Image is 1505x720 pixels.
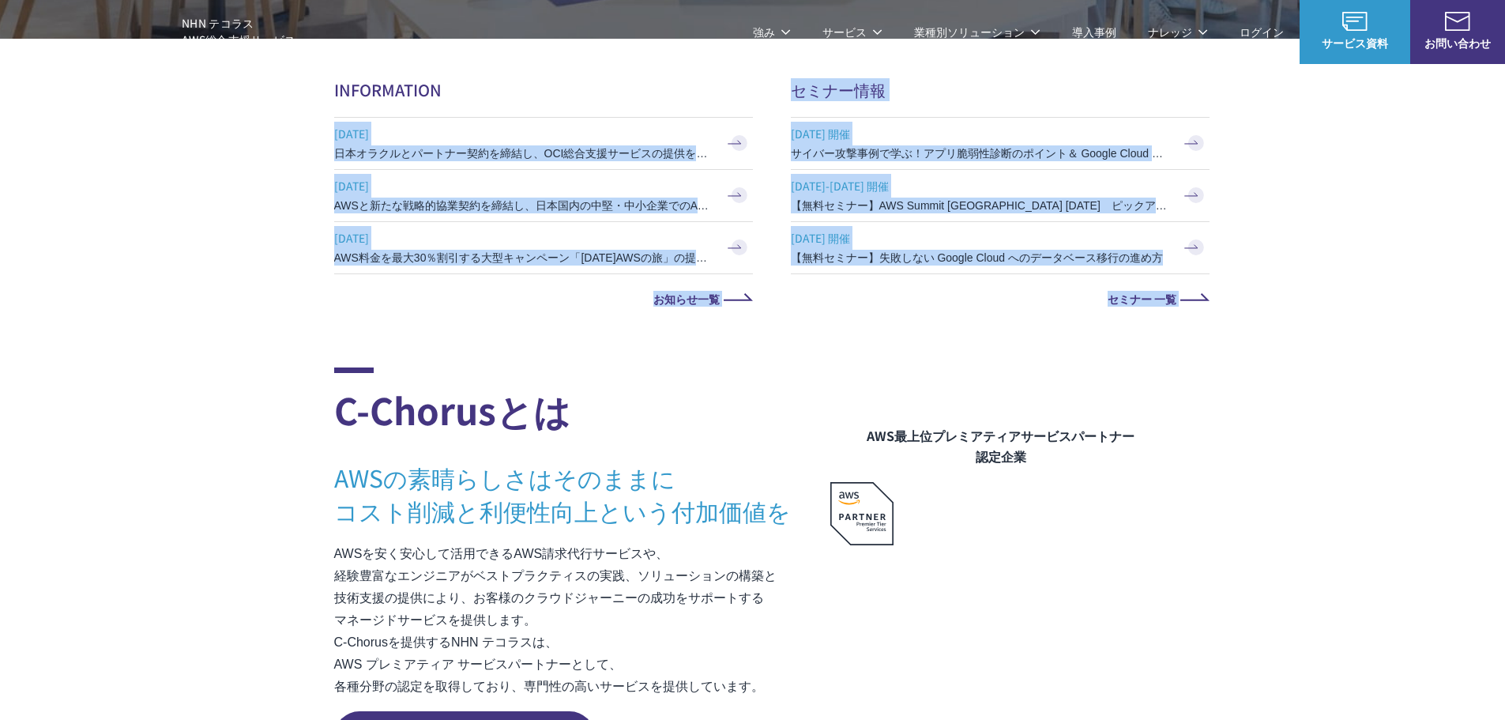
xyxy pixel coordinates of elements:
figcaption: AWS最上位プレミアティアサービスパートナー 認定企業 [830,425,1172,466]
span: [DATE] 開催 [791,226,1170,250]
span: お問い合わせ [1410,35,1505,51]
a: [DATE] 日本オラクルとパートナー契約を締結し、OCI総合支援サービスの提供を開始 [334,118,753,169]
a: [DATE] 開催 【無料セミナー】失敗しない Google Cloud へのデータベース移行の進め方 [791,222,1210,273]
p: 強み [753,24,791,40]
a: ログイン [1240,24,1284,40]
img: お問い合わせ [1445,12,1470,31]
h2: C-Chorusとは [334,368,830,437]
a: [DATE]-[DATE] 開催 【無料セミナー】AWS Summit [GEOGRAPHIC_DATA] [DATE] ピックアップセッション [791,170,1210,221]
span: サービス資料 [1300,35,1410,51]
a: お知らせ一覧 [334,293,753,304]
h3: AWSと新たな戦略的協業契約を締結し、日本国内の中堅・中小企業でのAWS活用を加速 [334,198,713,213]
span: NHN テコラス AWS総合支援サービス [182,15,296,48]
h2: セミナー情報 [791,78,1210,101]
h2: INFORMATION [334,78,753,101]
span: [DATE] [334,174,713,198]
img: AWS総合支援サービス C-Chorus サービス資料 [1342,12,1368,31]
p: AWSを安く安心して活用できるAWS請求代行サービスや、 経験豊富なエンジニアがベストプラクティスの実践、ソリューションの構築と 技術支援の提供により、お客様のクラウドジャーニーの成功をサポート... [334,543,830,698]
span: [DATE] [334,226,713,250]
span: [DATE]-[DATE] 開催 [791,174,1170,198]
h3: サイバー攻撃事例で学ぶ！アプリ脆弱性診断のポイント＆ Google Cloud セキュリティ対策 [791,145,1170,161]
h3: AWS料金を最大30％割引する大型キャンペーン「[DATE]AWSの旅」の提供を開始 [334,250,713,266]
h3: 【無料セミナー】AWS Summit [GEOGRAPHIC_DATA] [DATE] ピックアップセッション [791,198,1170,213]
a: [DATE] 開催 サイバー攻撃事例で学ぶ！アプリ脆弱性診断のポイント＆ Google Cloud セキュリティ対策 [791,118,1210,169]
p: 業種別ソリューション [914,24,1040,40]
a: 導入事例 [1072,24,1116,40]
p: サービス [822,24,882,40]
a: AWS総合支援サービス C-Chorus NHN テコラスAWS総合支援サービス [24,13,296,51]
h3: 日本オラクルとパートナー契約を締結し、OCI総合支援サービスの提供を開始 [334,145,713,161]
a: [DATE] AWS料金を最大30％割引する大型キャンペーン「[DATE]AWSの旅」の提供を開始 [334,222,753,273]
h3: 【無料セミナー】失敗しない Google Cloud へのデータベース移行の進め方 [791,250,1170,266]
a: セミナー 一覧 [791,293,1210,304]
span: [DATE] 開催 [791,122,1170,145]
span: [DATE] [334,122,713,145]
a: [DATE] AWSと新たな戦略的協業契約を締結し、日本国内の中堅・中小企業でのAWS活用を加速 [334,170,753,221]
p: ナレッジ [1148,24,1208,40]
h3: AWSの素晴らしさはそのままに コスト削減と利便性向上という付加価値を [334,461,830,527]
